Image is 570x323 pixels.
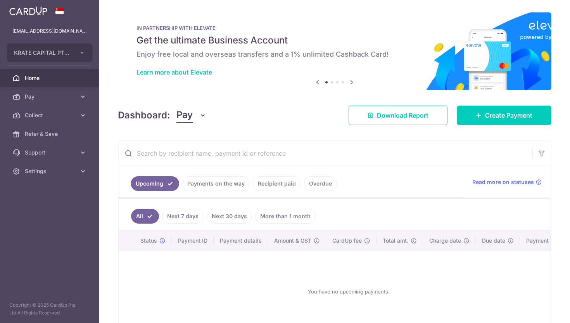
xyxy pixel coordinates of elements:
[131,176,179,191] a: Upcoming
[377,111,428,120] span: Download Report
[118,141,532,166] input: Search by recipient name, payment id or reference
[136,25,533,31] p: IN PARTNERSHIP WITH ELEVATE
[162,209,204,224] a: Next 7 days
[25,111,76,119] span: Collect
[136,68,212,76] a: Learn more about Elevate
[383,237,408,245] span: Total amt.
[472,178,534,186] span: Read more on statuses
[207,209,252,224] a: Next 30 days
[482,237,505,245] span: Due date
[140,237,157,245] span: Status
[25,167,76,175] span: Settings
[255,209,316,224] a: More than 1 month
[25,130,76,138] span: Refer & Save
[332,237,362,245] span: CardUp fee
[349,106,447,125] a: Download Report
[25,149,76,156] span: Support
[118,108,170,122] h4: Dashboard:
[429,237,461,245] span: Charge date
[485,111,532,120] span: Create Payment
[172,231,214,251] th: Payment ID
[136,50,533,59] h6: Enjoy free local and overseas transfers and a 1% unlimited Cashback Card!
[214,231,268,251] th: Payment details
[25,74,76,82] span: Home
[9,6,47,16] img: CardUp
[136,34,533,47] h5: Get the ultimate Business Account
[472,178,542,186] a: Read more on statuses
[176,108,193,123] span: Pay
[253,176,301,191] a: Recipient paid
[304,176,337,191] a: Overdue
[131,209,159,224] a: All
[182,176,250,191] a: Payments on the way
[12,27,87,35] p: [EMAIL_ADDRESS][DOMAIN_NAME]
[118,12,551,90] img: Renovation banner
[7,43,92,62] button: KRATE CAPITAL PTE. LTD.
[14,49,71,57] span: KRATE CAPITAL PTE. LTD.
[457,106,551,125] a: Create Payment
[274,237,311,245] span: Amount & GST
[176,108,206,123] button: Pay
[25,93,76,101] span: Pay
